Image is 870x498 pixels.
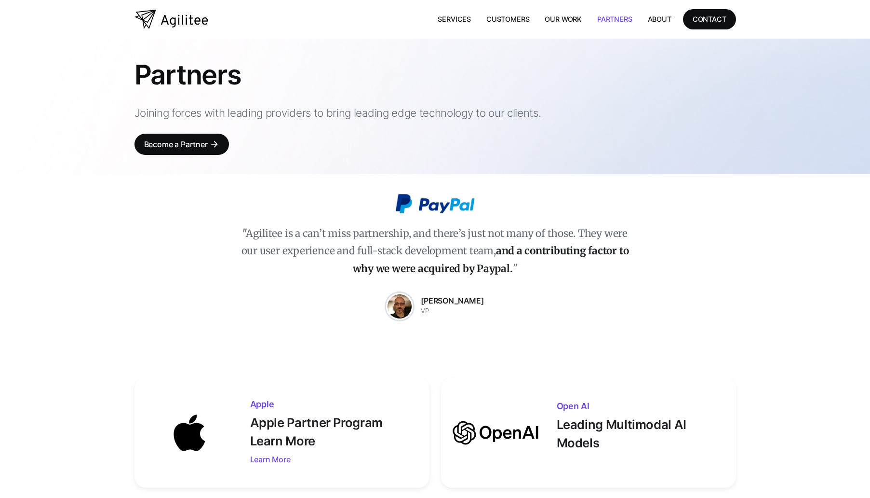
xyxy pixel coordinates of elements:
strong: [PERSON_NAME] [421,296,484,305]
strong: and a contributing factor to why we were acquired by Paypal. [353,245,629,275]
div: arrow_forward [210,139,219,149]
p: "Agilitee is a can’t miss partnership, and there’s just not many of those. They were our user exp... [239,225,630,277]
p: Leading Multimodal AI Models [557,411,724,453]
p: Joining forces with leading providers to bring leading edge technology to our clients. [134,103,555,122]
a: Learn More [250,453,418,466]
a: Customers [479,9,537,29]
a: Services [430,9,479,29]
a: CONTACT [683,9,736,29]
a: About [640,9,679,29]
div: Become a Partner [144,138,208,151]
a: Partners [589,9,640,29]
h3: Apple [250,400,418,409]
h3: Open AI [557,402,724,411]
a: home [134,10,208,29]
p: Apple Partner Program Learn More [250,409,418,451]
div: VP [421,305,484,317]
div: CONTACT [693,13,726,25]
h1: Partners [134,58,555,92]
a: Our Work [537,9,589,29]
a: Become a Partnerarrow_forward [134,134,229,155]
